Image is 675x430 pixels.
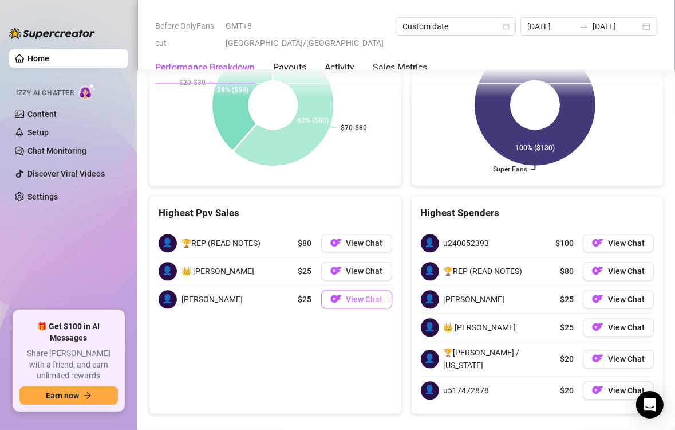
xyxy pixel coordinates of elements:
img: OF [592,353,603,364]
img: OF [592,384,603,396]
span: $80 [560,265,574,277]
span: 🏆REP (READ NOTES) [181,237,260,249]
button: Earn nowarrow-right [19,386,118,405]
span: $25 [298,293,312,306]
span: Custom date [402,18,509,35]
span: View Chat [346,239,383,248]
span: $25 [298,265,312,277]
img: OF [592,321,603,333]
div: Sales Metrics [373,61,427,75]
span: $20 [560,353,574,365]
span: 🎁 Get $100 in AI Messages [19,321,118,343]
span: swap-right [579,22,589,31]
span: Before OnlyFans cut [155,17,219,52]
div: Payouts [273,61,306,75]
img: AI Chatter [78,83,96,100]
span: to [579,22,589,31]
span: 👤 [159,234,177,252]
span: 👤 [159,290,177,308]
span: 👤 [421,262,439,280]
span: GMT+8 [GEOGRAPHIC_DATA]/[GEOGRAPHIC_DATA] [226,17,389,52]
div: Open Intercom Messenger [636,391,664,419]
span: View Chat [608,267,645,276]
span: 👤 [421,350,439,368]
button: OFView Chat [583,234,654,252]
a: Home [27,54,49,63]
img: OF [592,265,603,276]
span: View Chat [346,295,383,304]
span: $20 [560,384,574,397]
img: OF [330,293,342,304]
a: Setup [27,128,49,137]
span: $100 [555,237,574,249]
button: OFView Chat [321,290,392,308]
div: Highest Spenders [421,205,654,221]
img: OF [592,237,603,248]
a: Settings [27,192,58,201]
div: Performance Breakdown [155,61,255,75]
img: OF [330,265,342,276]
span: Share [PERSON_NAME] with a friend, and earn unlimited rewards [19,348,118,382]
text: Super Fans [492,165,527,173]
span: 🏆REP (READ NOTES) [444,265,523,277]
span: View Chat [608,295,645,304]
span: View Chat [608,323,645,332]
button: OFView Chat [321,234,392,252]
span: calendar [503,23,510,30]
span: 👑 [PERSON_NAME] [181,265,254,277]
button: OFView Chat [583,290,654,308]
div: Highest Ppv Sales [159,205,392,221]
span: View Chat [608,239,645,248]
span: $25 [560,293,574,306]
span: [PERSON_NAME] [181,293,243,306]
span: Earn now [46,391,79,400]
span: [PERSON_NAME] [444,293,505,306]
span: 👤 [421,234,439,252]
span: 👤 [421,290,439,308]
span: 🏆[PERSON_NAME] / [US_STATE] [444,346,556,372]
div: Activity [325,61,354,75]
img: OF [592,293,603,304]
span: Izzy AI Chatter [16,88,74,99]
a: Content [27,110,57,119]
text: $70-$80 [341,123,367,131]
span: arrow-right [84,392,92,400]
button: OFView Chat [583,350,654,368]
span: View Chat [608,354,645,363]
button: OFView Chat [583,262,654,280]
button: OFView Chat [321,262,392,280]
span: $25 [560,321,574,334]
img: logo-BBDzfeDw.svg [9,28,95,39]
span: $80 [298,237,312,249]
input: Start date [527,20,574,33]
a: Discover Viral Videos [27,169,105,178]
span: u240052393 [444,237,490,249]
img: OF [330,237,342,248]
span: 👑 [PERSON_NAME] [444,321,516,334]
span: View Chat [608,386,645,395]
span: 👤 [159,262,177,280]
span: 👤 [421,381,439,400]
span: View Chat [346,267,383,276]
button: OFView Chat [583,381,654,400]
button: OFView Chat [583,318,654,337]
input: End date [593,20,640,33]
a: Chat Monitoring [27,146,86,155]
span: 👤 [421,318,439,337]
span: u517472878 [444,384,490,397]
